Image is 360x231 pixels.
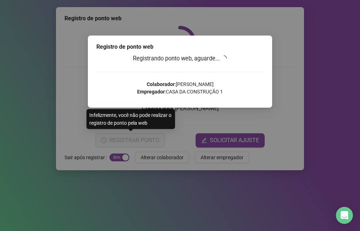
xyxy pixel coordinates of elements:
[96,43,264,51] div: Registro de ponto web
[96,81,264,96] p: : [PERSON_NAME] : CASA DA CONSTRUÇÃO 1
[147,81,175,87] strong: Colaborador
[137,89,165,95] strong: Empregador
[336,207,353,224] div: Open Intercom Messenger
[96,54,264,63] h3: Registrando ponto web, aguarde...
[220,55,228,62] span: loading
